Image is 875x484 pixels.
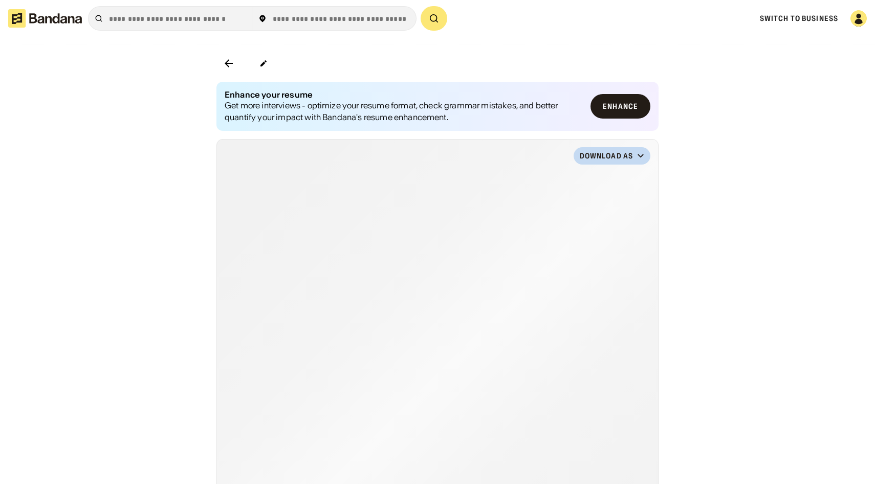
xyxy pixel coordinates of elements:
div: Download as [580,151,633,160]
div: Get more interviews - optimize your resume format, check grammar mistakes, and better quantify yo... [225,100,586,123]
div: Enhance your resume [225,90,586,100]
a: Switch to Business [760,14,838,23]
img: Bandana logotype [8,9,82,28]
div: Enhance [603,103,638,110]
